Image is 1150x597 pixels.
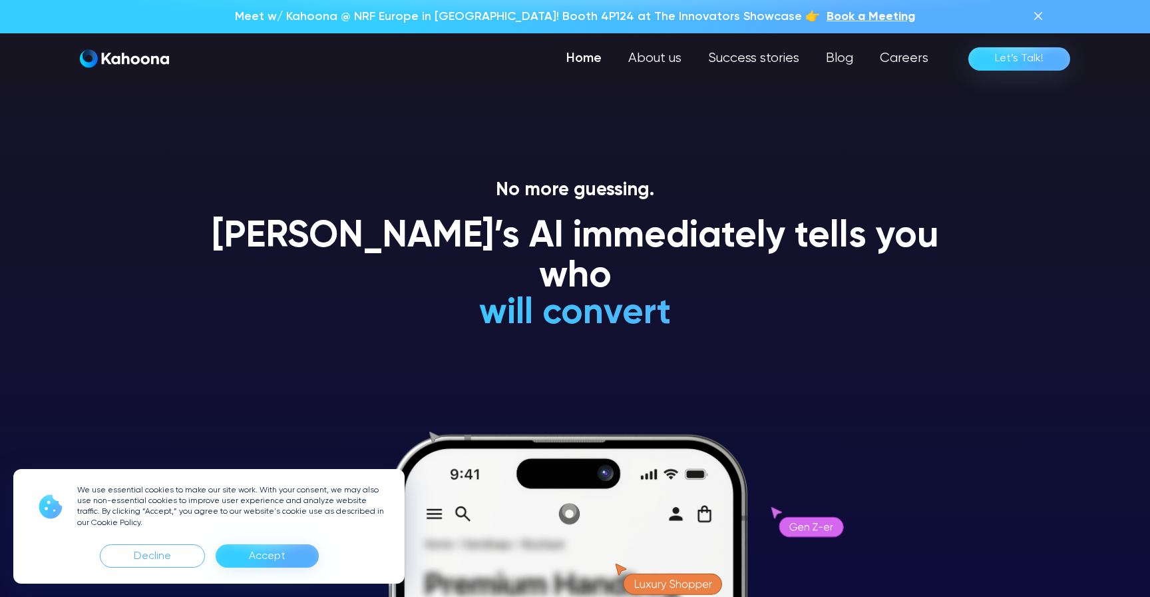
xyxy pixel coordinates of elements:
g: Luxury Shopper [635,580,712,590]
div: Decline [134,546,171,567]
a: Careers [866,45,942,72]
div: Accept [249,546,286,567]
a: Home [553,45,615,72]
div: Let’s Talk! [995,48,1044,69]
div: Decline [100,544,205,568]
p: No more guessing. [196,179,954,202]
a: Book a Meeting [827,8,915,25]
a: Blog [813,45,866,72]
h1: will convert [379,294,771,333]
p: We use essential cookies to make our site work. With your consent, we may also use non-essential ... [77,485,389,528]
a: About us [615,45,695,72]
h1: [PERSON_NAME]’s AI immediately tells you who [196,217,954,297]
a: Success stories [695,45,813,72]
a: Let’s Talk! [968,47,1070,71]
div: Accept [216,544,319,568]
p: Meet w/ Kahoona @ NRF Europe in [GEOGRAPHIC_DATA]! Booth 4P124 at The Innovators Showcase 👉 [235,8,820,25]
img: Kahoona logo white [80,49,169,68]
a: home [80,49,169,69]
span: Book a Meeting [827,11,915,23]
